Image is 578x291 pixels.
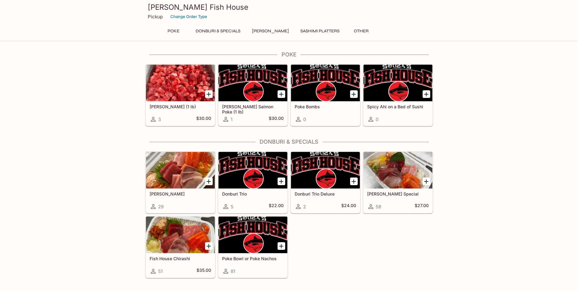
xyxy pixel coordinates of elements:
[363,152,433,213] a: [PERSON_NAME] Special58$27.00
[150,256,211,261] h5: Fish House Chirashi
[222,191,284,196] h5: Donburi Trio
[150,104,211,109] h5: [PERSON_NAME] (1 lb)
[367,104,429,109] h5: Spicy Ahi on a Bed of Sushi
[295,104,356,109] h5: Poke Bombs
[423,178,430,185] button: Add Souza Special
[146,64,215,126] a: [PERSON_NAME] (1 lb)3$30.00
[363,65,432,101] div: Spicy Ahi on a Bed of Sushi
[222,104,284,114] h5: [PERSON_NAME] Salmon Poke (1 lb)
[146,65,215,101] div: Ahi Poke (1 lb)
[278,90,285,98] button: Add Ora King Salmon Poke (1 lb)
[231,204,233,210] span: 5
[350,90,358,98] button: Add Poke Bombs
[145,138,433,145] h4: Donburi & Specials
[218,65,287,101] div: Ora King Salmon Poke (1 lb)
[146,216,215,278] a: Fish House Chirashi51$35.00
[158,204,164,210] span: 29
[363,64,433,126] a: Spicy Ahi on a Bed of Sushi0
[376,204,381,210] span: 58
[205,178,213,185] button: Add Sashimi Donburis
[146,217,215,253] div: Fish House Chirashi
[269,203,284,210] h5: $22.00
[150,191,211,196] h5: [PERSON_NAME]
[196,116,211,123] h5: $30.00
[218,64,288,126] a: [PERSON_NAME] Salmon Poke (1 lb)1$30.00
[205,90,213,98] button: Add Ahi Poke (1 lb)
[269,116,284,123] h5: $30.00
[303,204,306,210] span: 2
[218,217,287,253] div: Poke Bowl or Poke Nachos
[295,191,356,196] h5: Donburi Trio Deluxe
[376,117,378,122] span: 0
[146,152,215,213] a: [PERSON_NAME]29
[231,268,235,274] span: 81
[205,242,213,250] button: Add Fish House Chirashi
[148,14,163,20] p: Pickup
[145,51,433,58] h4: Poke
[218,152,287,189] div: Donburi Trio
[148,2,431,12] h3: [PERSON_NAME] Fish House
[291,152,360,189] div: Donburi Trio Deluxe
[158,268,163,274] span: 51
[231,117,232,122] span: 1
[197,268,211,275] h5: $35.00
[218,152,288,213] a: Donburi Trio5$22.00
[348,27,375,35] button: Other
[146,152,215,189] div: Sashimi Donburis
[297,27,343,35] button: Sashimi Platters
[415,203,429,210] h5: $27.00
[341,203,356,210] h5: $24.00
[278,242,285,250] button: Add Poke Bowl or Poke Nachos
[192,27,244,35] button: Donburi & Specials
[367,191,429,196] h5: [PERSON_NAME] Special
[423,90,430,98] button: Add Spicy Ahi on a Bed of Sushi
[363,152,432,189] div: Souza Special
[218,216,288,278] a: Poke Bowl or Poke Nachos81
[291,152,360,213] a: Donburi Trio Deluxe2$24.00
[168,12,210,21] button: Change Order Type
[350,178,358,185] button: Add Donburi Trio Deluxe
[291,65,360,101] div: Poke Bombs
[291,64,360,126] a: Poke Bombs0
[158,117,161,122] span: 3
[160,27,187,35] button: Poke
[278,178,285,185] button: Add Donburi Trio
[303,117,306,122] span: 0
[222,256,284,261] h5: Poke Bowl or Poke Nachos
[249,27,292,35] button: [PERSON_NAME]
